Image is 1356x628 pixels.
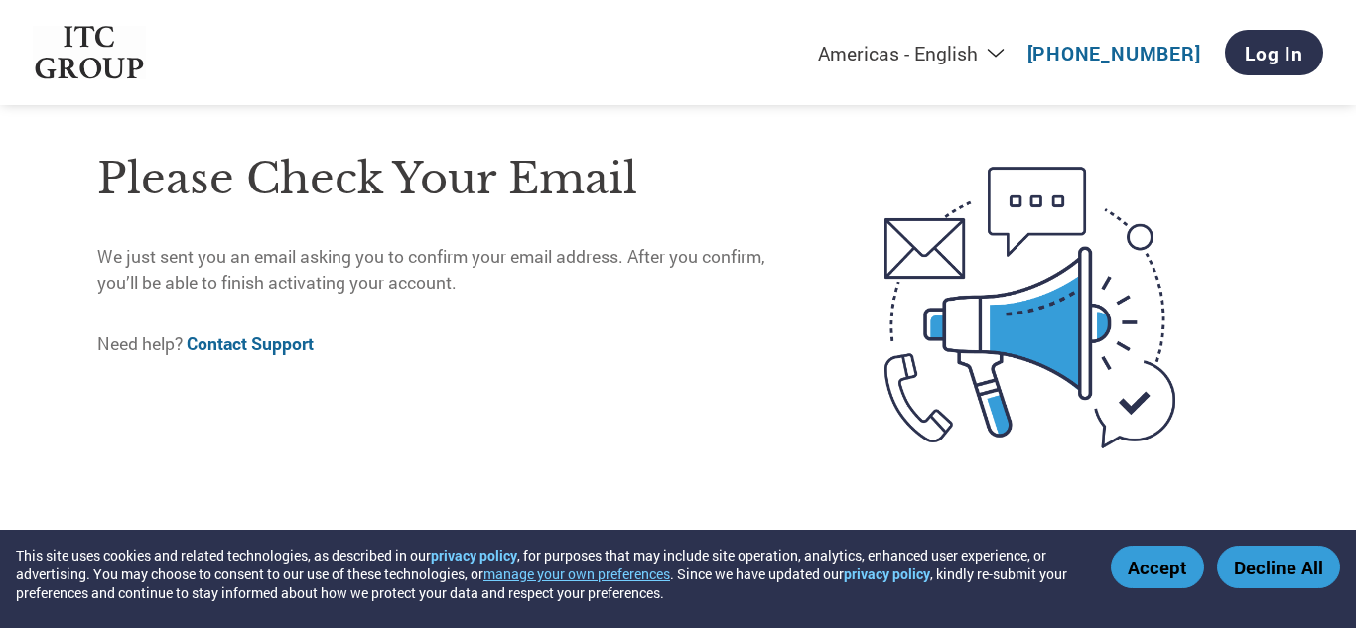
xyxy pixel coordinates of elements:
a: privacy policy [431,546,517,565]
img: ITC Group [33,26,146,80]
a: Log In [1225,30,1323,75]
p: Need help? [97,331,801,357]
button: Accept [1111,546,1204,588]
img: open-email [801,131,1259,484]
h1: Please check your email [97,147,801,211]
a: Contact Support [187,332,314,355]
button: Decline All [1217,546,1340,588]
a: privacy policy [844,565,930,583]
a: [PHONE_NUMBER] [1027,41,1201,65]
button: manage your own preferences [483,565,670,583]
div: This site uses cookies and related technologies, as described in our , for purposes that may incl... [16,546,1082,602]
p: We just sent you an email asking you to confirm your email address. After you confirm, you’ll be ... [97,244,801,297]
